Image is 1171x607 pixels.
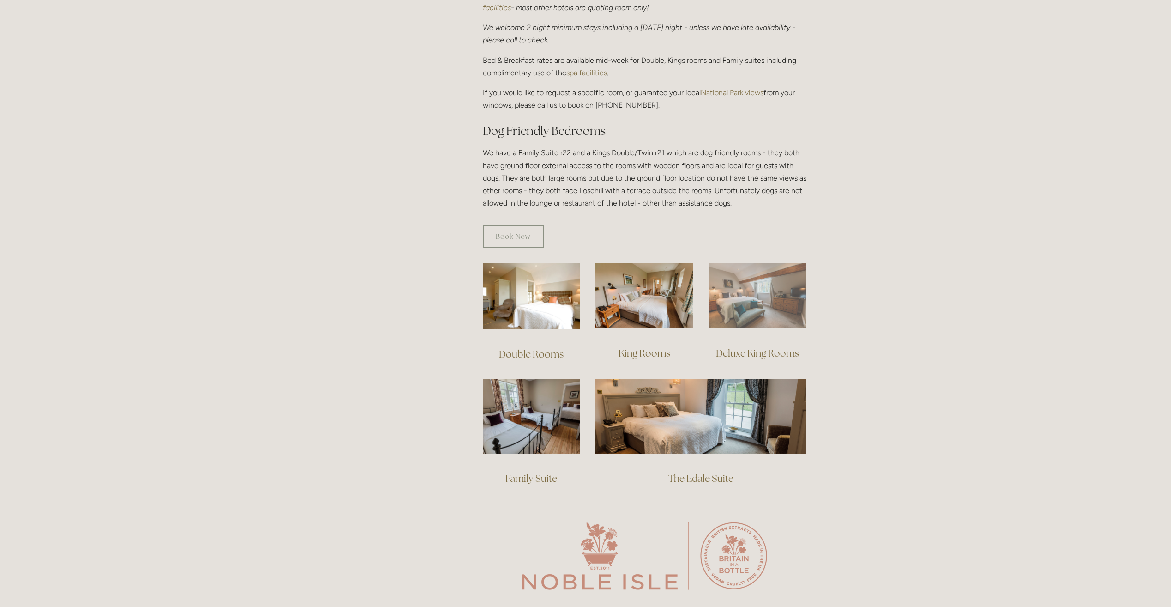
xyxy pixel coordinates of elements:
em: We welcome 2 night minimum stays including a [DATE] night - unless we have late availability - pl... [483,23,797,44]
img: The Edale Suite, Losehill Hotel [595,379,806,453]
p: Bed & Breakfast rates are available mid-week for Double, Kings rooms and Family suites including ... [483,54,806,79]
p: If you would like to request a specific room, or guarantee your ideal from your windows, please c... [483,86,806,111]
a: spa facilities [566,68,607,77]
img: Double Room view, Losehill Hotel [483,263,580,329]
a: The Edale Suite [668,472,733,485]
a: Family Suite [505,472,557,485]
img: King Room view, Losehill Hotel [595,263,693,328]
a: King Rooms [619,347,670,359]
p: We have a Family Suite r22 and a Kings Double/Twin r21 which are dog friendly rooms - they both h... [483,146,806,209]
a: National Park views [701,88,763,97]
a: Double Rooms [499,348,564,360]
a: Book Now [483,225,544,248]
em: - most other hotels are quoting room only! [511,3,649,12]
a: Deluxe King Rooms [716,347,799,359]
h2: Dog Friendly Bedrooms [483,123,806,139]
img: Deluxe King Room view, Losehill Hotel [709,263,806,328]
img: Family Suite view, Losehill Hotel [483,379,580,454]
